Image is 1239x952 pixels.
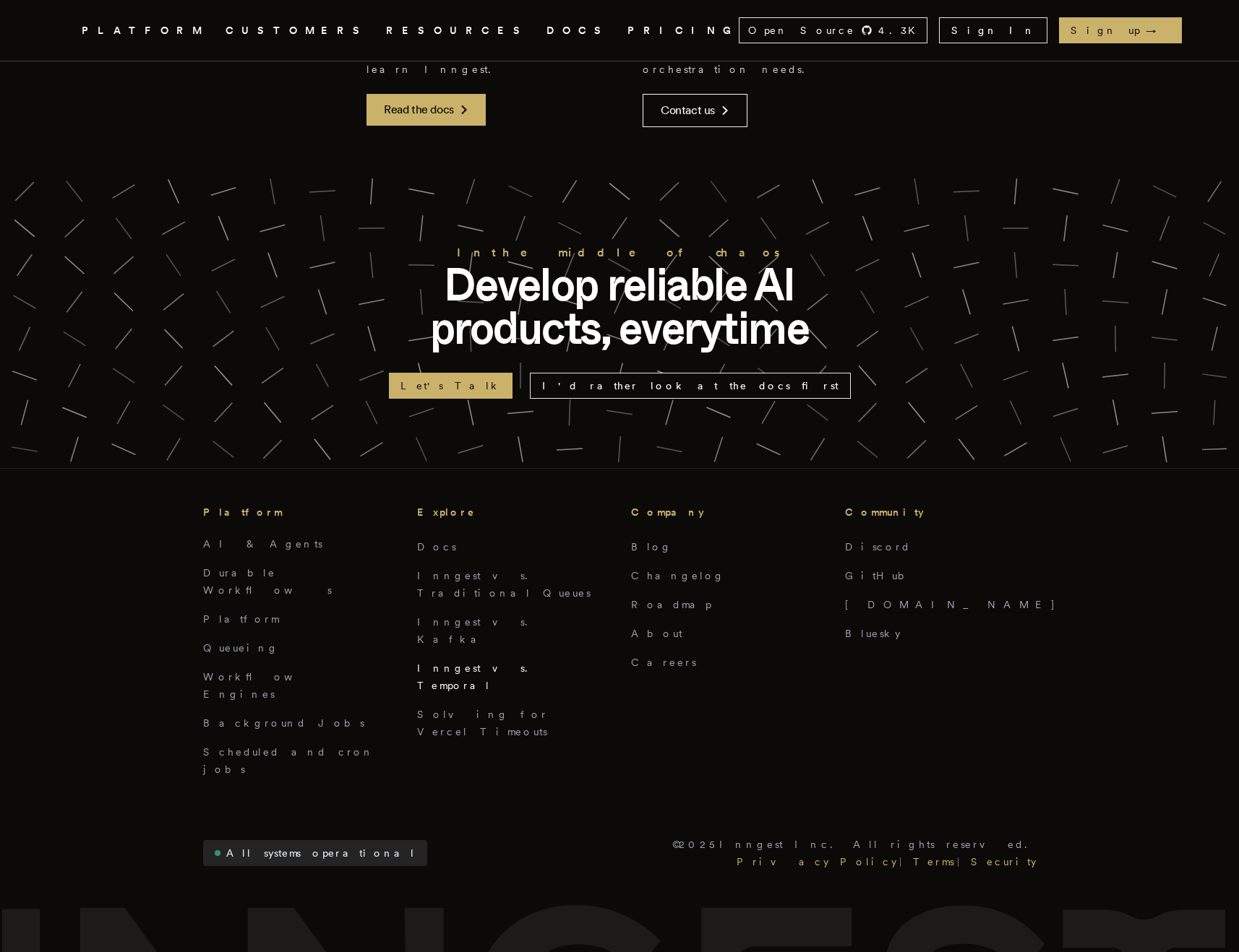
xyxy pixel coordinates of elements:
[631,570,725,581] a: Changelog
[226,22,369,40] a: CUSTOMERS
[1146,23,1170,38] span: →
[627,22,739,40] a: PRICING
[631,599,711,610] a: Roadmap
[631,628,682,639] a: About
[530,373,851,399] a: I'd rather look at the docs first
[1059,17,1182,43] a: Sign up
[734,853,899,870] a: Privacy Policy
[203,671,327,700] a: Workflow Engines
[672,836,1036,853] p: © 2025 Inngest Inc. All rights reserved.
[878,23,924,38] span: 4.3 K
[910,853,957,870] a: Terms
[203,840,427,866] a: All systems operational
[417,616,536,645] a: Inngest vs. Kafka
[388,243,851,263] h2: In the middle of chaos
[203,642,279,654] a: Queueing
[845,503,1036,521] h3: Community
[845,570,914,581] a: GitHub
[631,657,696,668] a: Careers
[845,599,1056,610] a: [DOMAIN_NAME]
[957,853,968,870] div: |
[845,628,900,639] a: Bluesky
[968,853,1036,870] a: Security
[748,23,855,38] span: Open Source
[203,567,332,596] a: Durable Workflows
[631,541,672,553] a: Blog
[417,541,456,553] a: Docs
[643,94,747,127] a: Contact us
[388,263,851,350] p: Develop reliable AI products, everytime
[366,94,486,126] a: Read the docs
[417,662,536,691] a: Inngest vs. Temporal
[546,22,610,40] a: DOCS
[417,709,548,737] a: Solving for Vercel Timeouts
[203,538,322,550] a: AI & Agents
[203,717,364,729] a: Background Jobs
[845,541,911,553] a: Discord
[386,22,529,40] button: RESOURCES
[417,570,591,599] a: Inngest vs. Traditional Queues
[203,746,374,775] a: Scheduled and cron jobs
[899,853,910,870] div: |
[203,613,279,625] a: Platform
[939,17,1047,43] a: Sign In
[203,503,394,521] h3: Platform
[389,373,513,399] a: Let's Talk
[82,22,208,40] button: PLATFORM
[631,503,822,521] h3: Company
[417,503,608,521] h3: Explore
